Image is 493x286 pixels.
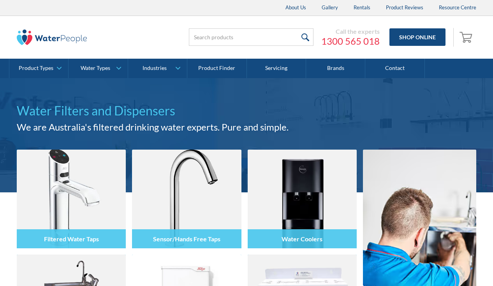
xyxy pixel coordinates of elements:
[132,150,241,248] img: Sensor/Hands Free Taps
[81,65,110,71] div: Water Types
[247,59,306,78] a: Servicing
[389,28,445,46] a: Shop Online
[9,59,68,78] a: Product Types
[189,28,313,46] input: Search products
[17,150,126,248] img: Filtered Water Taps
[143,65,167,71] div: Industries
[17,30,87,45] img: The Water People
[187,59,246,78] a: Product Finder
[19,65,53,71] div: Product Types
[44,235,99,242] h4: Filtered Water Taps
[365,59,424,78] a: Contact
[321,28,380,35] div: Call the experts
[128,59,187,78] a: Industries
[306,59,365,78] a: Brands
[282,235,322,242] h4: Water Coolers
[248,150,357,248] img: Water Coolers
[321,35,380,47] a: 1300 565 018
[460,31,474,43] img: shopping cart
[458,28,476,47] a: Open empty cart
[153,235,220,242] h4: Sensor/Hands Free Taps
[69,59,127,78] a: Water Types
